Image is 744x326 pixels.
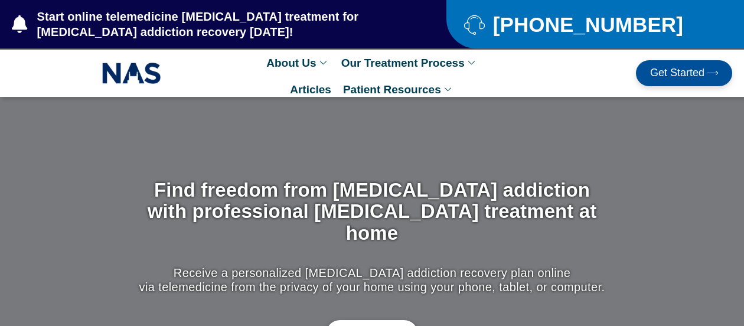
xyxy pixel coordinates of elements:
span: [PHONE_NUMBER] [490,17,683,32]
a: Start online telemedicine [MEDICAL_DATA] treatment for [MEDICAL_DATA] addiction recovery [DATE]! [12,9,399,40]
a: Our Treatment Process [335,50,484,76]
a: About Us [260,50,335,76]
h1: Find freedom from [MEDICAL_DATA] addiction with professional [MEDICAL_DATA] treatment at home [136,180,608,244]
span: Get Started [650,67,704,79]
a: Articles [284,76,337,103]
img: NAS_email_signature-removebg-preview.png [102,60,161,87]
a: [PHONE_NUMBER] [464,14,714,35]
span: Start online telemedicine [MEDICAL_DATA] treatment for [MEDICAL_DATA] addiction recovery [DATE]! [34,9,400,40]
a: Patient Resources [337,76,460,103]
a: Get Started [636,60,732,86]
p: Receive a personalized [MEDICAL_DATA] addiction recovery plan online via telemedicine from the pr... [136,266,608,294]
